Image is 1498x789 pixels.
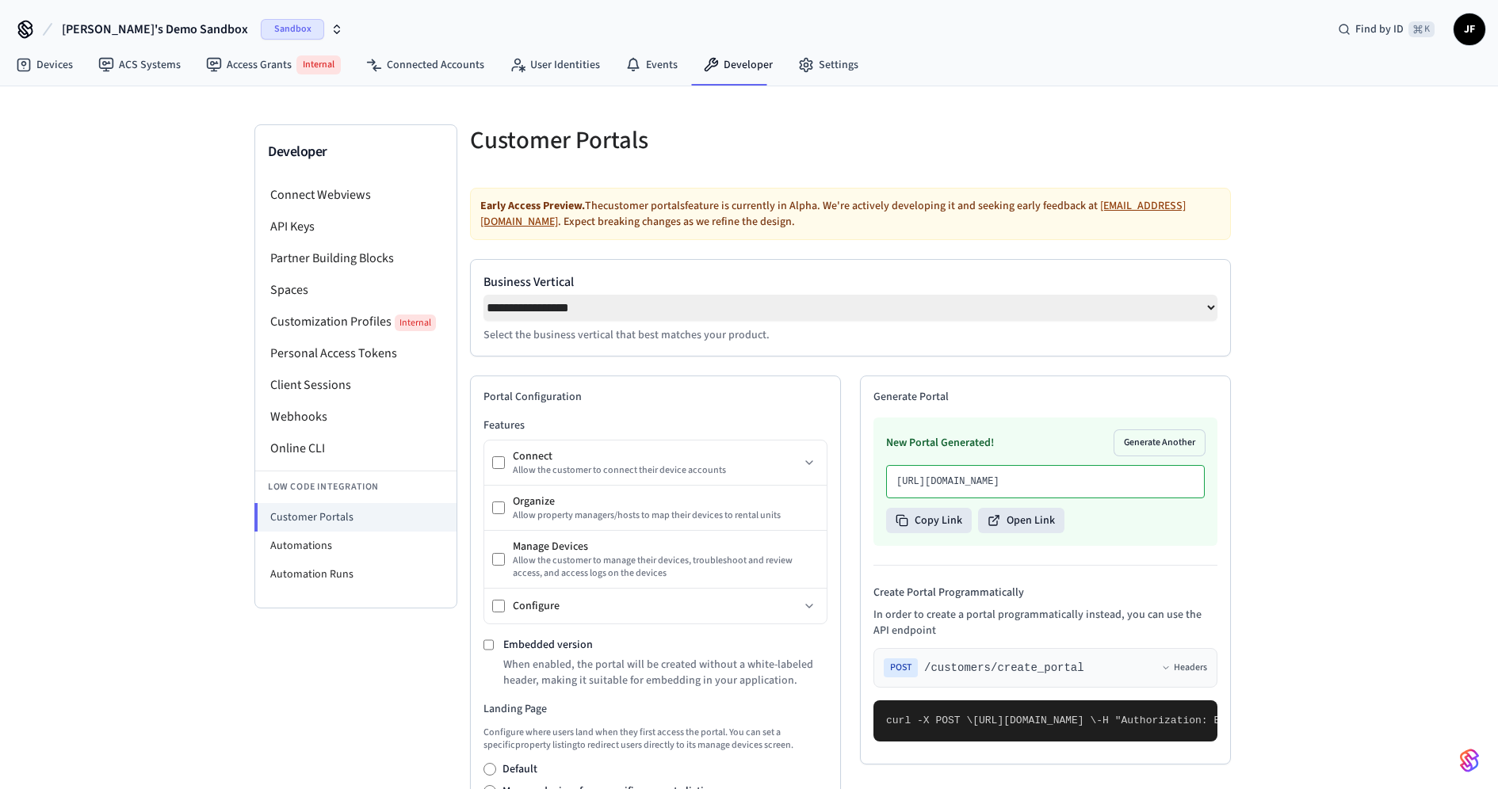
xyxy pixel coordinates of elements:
[873,585,1217,600] h4: Create Portal Programmatically
[3,51,86,79] a: Devices
[255,532,457,560] li: Automations
[513,494,819,509] div: Organize
[261,19,324,40] span: Sandbox
[1408,21,1435,37] span: ⌘ K
[785,51,871,79] a: Settings
[1455,15,1484,44] span: JF
[255,211,457,242] li: API Keys
[1454,13,1485,45] button: JF
[978,508,1064,533] button: Open Link
[255,274,457,306] li: Spaces
[1460,748,1479,773] img: SeamLogoGradient.69752ec5.svg
[483,389,827,405] h2: Portal Configuration
[255,337,457,369] li: Personal Access Tokens
[193,49,353,81] a: Access GrantsInternal
[873,607,1217,638] p: In order to create a portal programmatically instead, you can use the API endpoint
[513,448,800,464] div: Connect
[483,273,1217,292] label: Business Vertical
[255,369,457,401] li: Client Sessions
[296,55,341,74] span: Internal
[255,560,457,589] li: Automation Runs
[513,539,819,555] div: Manage Devices
[690,51,785,79] a: Developer
[873,389,1217,405] h2: Generate Portal
[503,761,537,777] label: Default
[513,555,819,580] div: Allow the customer to manage their devices, troubleshoot and review access, and access logs on th...
[483,327,1217,343] p: Select the business vertical that best matches your product.
[896,475,1194,488] p: [URL][DOMAIN_NAME]
[513,598,800,614] div: Configure
[255,401,457,433] li: Webhooks
[1325,15,1447,44] div: Find by ID⌘ K
[470,124,841,157] h5: Customer Portals
[255,471,457,503] li: Low Code Integration
[395,314,436,331] span: Internal
[62,20,248,39] span: [PERSON_NAME]'s Demo Sandbox
[483,726,827,752] p: Configure where users land when they first access the portal. You can set a specific property lis...
[886,435,994,451] h3: New Portal Generated!
[480,198,585,214] strong: Early Access Preview.
[497,51,613,79] a: User Identities
[886,508,972,533] button: Copy Link
[1114,430,1205,455] button: Generate Another
[255,306,457,337] li: Customization Profiles
[613,51,690,79] a: Events
[470,188,1231,240] div: The customer portals feature is currently in Alpha. We're actively developing it and seeking earl...
[503,657,827,688] p: When enabled, the portal will be created without a white-labeled header, making it suitable for e...
[503,637,593,653] label: Embedded version
[268,141,444,163] h3: Developer
[886,715,973,726] span: curl -X POST \
[255,179,457,211] li: Connect Webviews
[254,503,457,532] li: Customer Portals
[255,433,457,464] li: Online CLI
[353,51,497,79] a: Connected Accounts
[255,242,457,274] li: Partner Building Blocks
[483,701,827,717] h3: Landing Page
[884,658,918,677] span: POST
[483,417,827,433] h3: Features
[1096,715,1393,726] span: -H "Authorization: Bearer seam_api_key_123456" \
[973,715,1096,726] span: [URL][DOMAIN_NAME] \
[1355,21,1404,37] span: Find by ID
[513,509,819,522] div: Allow property managers/hosts to map their devices to rental units
[480,198,1186,230] a: [EMAIL_ADDRESS][DOMAIN_NAME]
[924,660,1084,676] span: /customers/create_portal
[513,464,800,477] div: Allow the customer to connect their device accounts
[1161,661,1207,674] button: Headers
[86,51,193,79] a: ACS Systems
